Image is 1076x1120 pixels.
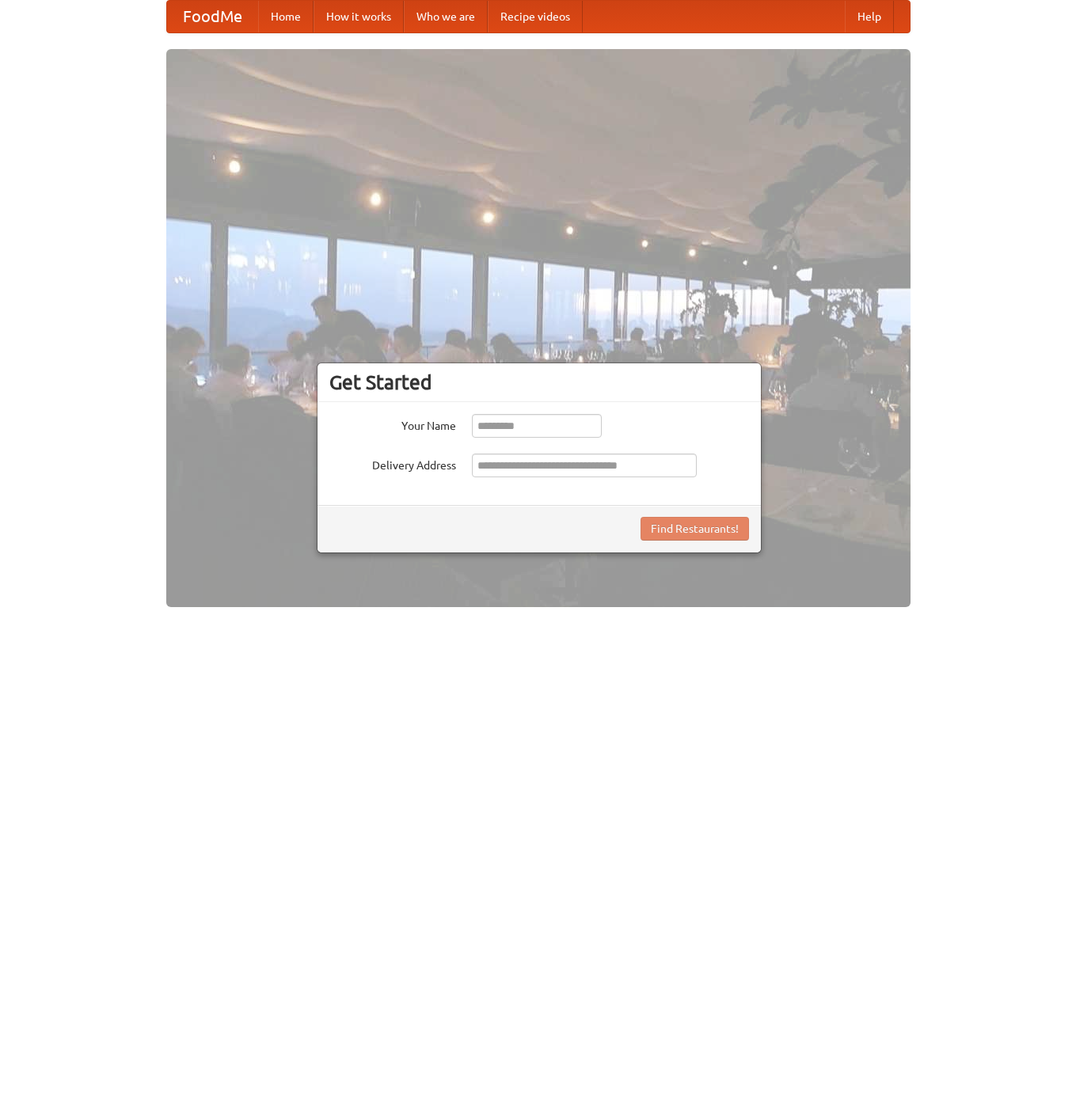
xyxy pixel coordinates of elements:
[404,1,488,32] a: Who we are
[488,1,583,32] a: Recipe videos
[329,454,456,473] label: Delivery Address
[258,1,314,32] a: Home
[167,1,258,32] a: FoodMe
[329,414,456,434] label: Your Name
[641,517,749,541] button: Find Restaurants!
[845,1,894,32] a: Help
[329,370,749,394] h3: Get Started
[314,1,404,32] a: How it works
